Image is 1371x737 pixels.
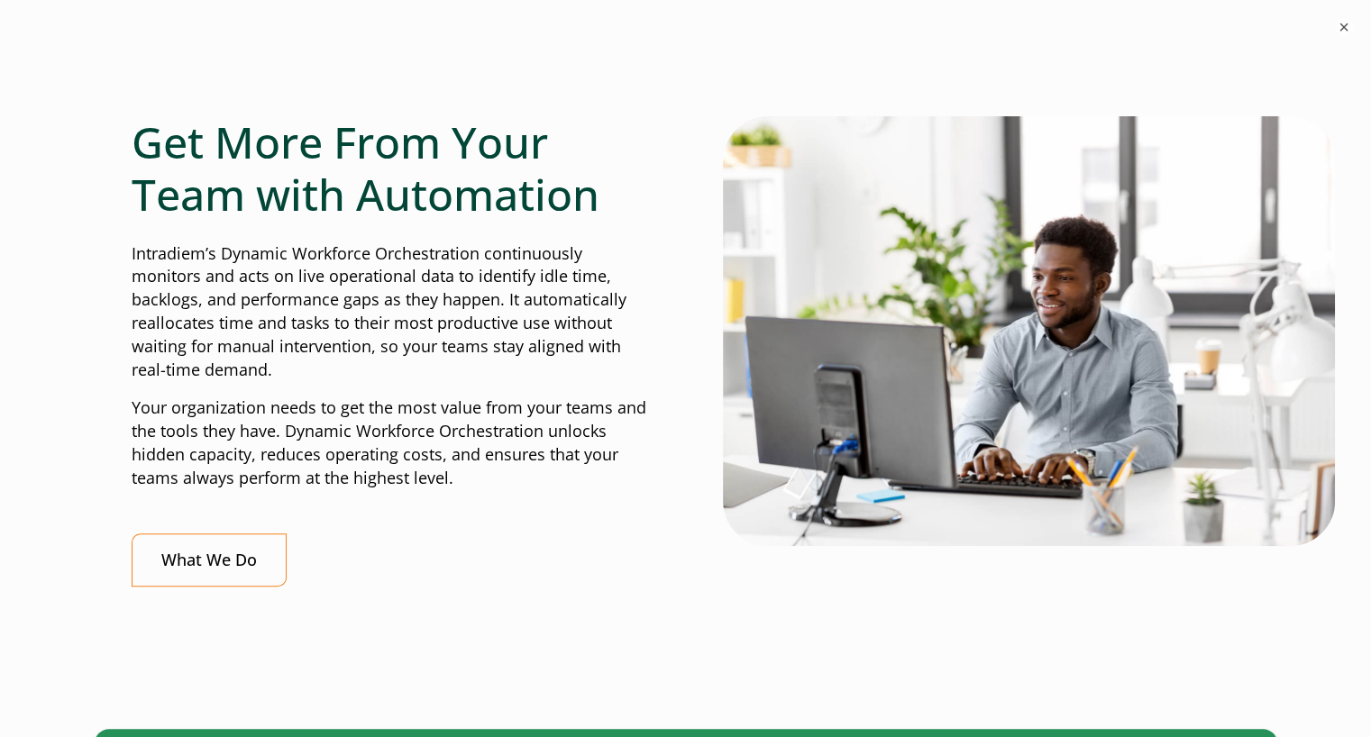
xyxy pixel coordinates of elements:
[132,533,287,587] a: What We Do
[132,116,649,220] h2: Get More From Your Team with Automation
[1335,18,1353,36] button: ×
[132,396,649,490] p: Your organization needs to get the most value from your teams and the tools they have. Dynamic Wo...
[723,116,1335,545] img: Man typing on computer with real-time automation
[132,242,649,382] p: Intradiem’s Dynamic Workforce Orchestration continuously monitors and acts on live operational da...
